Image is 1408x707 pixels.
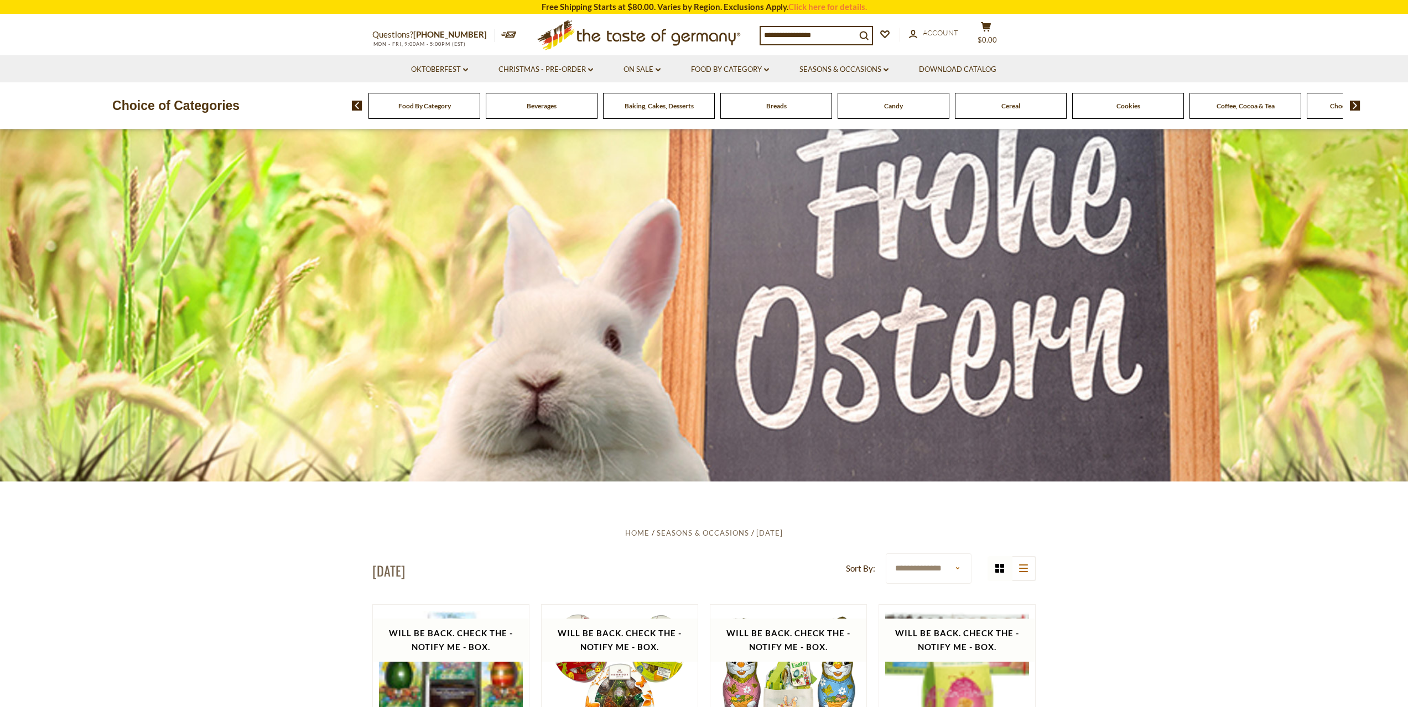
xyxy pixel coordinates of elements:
[657,528,749,537] a: Seasons & Occasions
[372,562,405,579] h1: [DATE]
[978,35,997,44] span: $0.00
[352,101,362,111] img: previous arrow
[498,64,593,76] a: Christmas - PRE-ORDER
[398,102,451,110] a: Food By Category
[411,64,468,76] a: Oktoberfest
[624,64,661,76] a: On Sale
[970,22,1003,49] button: $0.00
[413,29,487,39] a: [PHONE_NUMBER]
[766,102,787,110] a: Breads
[756,528,783,537] a: [DATE]
[799,64,889,76] a: Seasons & Occasions
[372,41,466,47] span: MON - FRI, 9:00AM - 5:00PM (EST)
[1001,102,1020,110] a: Cereal
[372,28,495,42] p: Questions?
[625,102,694,110] a: Baking, Cakes, Desserts
[884,102,903,110] a: Candy
[846,562,875,575] label: Sort By:
[919,64,996,76] a: Download Catalog
[625,528,650,537] a: Home
[1116,102,1140,110] a: Cookies
[527,102,557,110] a: Beverages
[909,27,958,39] a: Account
[1350,101,1360,111] img: next arrow
[923,28,958,37] span: Account
[788,2,867,12] a: Click here for details.
[1217,102,1275,110] a: Coffee, Cocoa & Tea
[691,64,769,76] a: Food By Category
[1330,102,1396,110] a: Chocolate & Marzipan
